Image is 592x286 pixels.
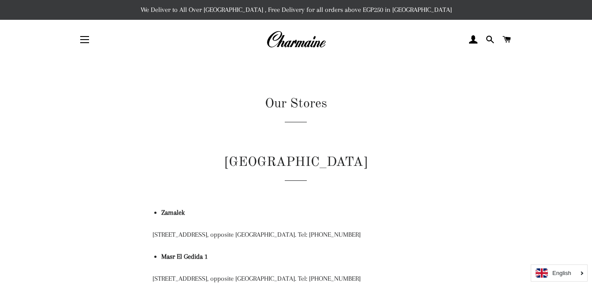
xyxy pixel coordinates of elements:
a: English [536,268,583,278]
h1: [GEOGRAPHIC_DATA] [153,153,439,181]
strong: Masr El Gedida 1 [161,253,208,260]
p: [STREET_ADDRESS], opposite [GEOGRAPHIC_DATA]. Tel: [PHONE_NUMBER] [153,273,439,284]
h1: Our Stores [115,95,477,113]
img: Charmaine Egypt [266,30,326,49]
p: [STREET_ADDRESS], opposite [GEOGRAPHIC_DATA]. Tel: [PHONE_NUMBER] [153,229,439,240]
strong: Zamalek [161,209,185,216]
i: English [552,270,571,276]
